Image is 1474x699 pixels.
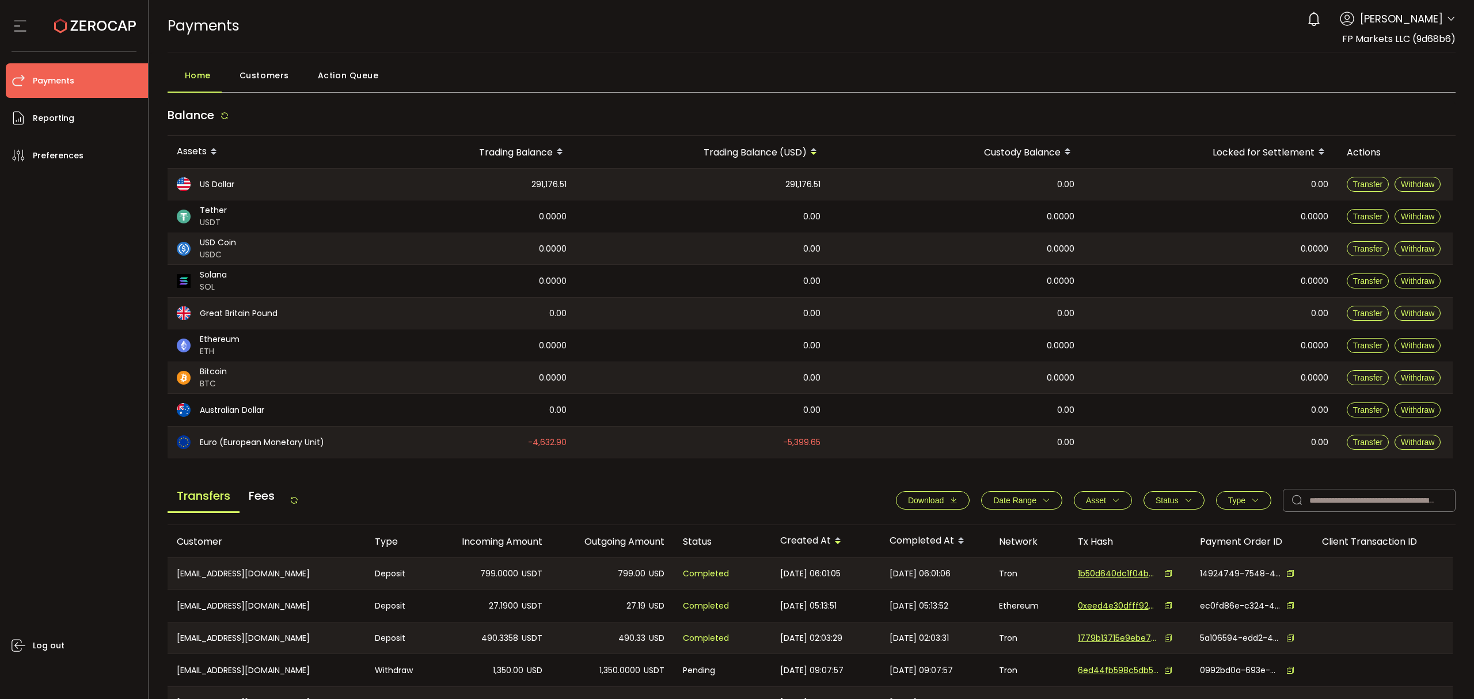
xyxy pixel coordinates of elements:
[1401,438,1434,447] span: Withdraw
[1338,146,1453,159] div: Actions
[1191,535,1313,548] div: Payment Order ID
[1395,306,1441,321] button: Withdraw
[1347,370,1389,385] button: Transfer
[240,480,284,511] span: Fees
[200,436,324,449] span: Euro (European Monetary Unit)
[480,567,518,580] span: 799.0000
[990,590,1069,622] div: Ethereum
[1078,568,1158,580] span: 1b50d640dc1f04b6d23dbbee864fda4a0fc07bd4a12ba96135272851d57474cb
[177,274,191,288] img: sol_portfolio.png
[683,632,729,645] span: Completed
[1069,535,1191,548] div: Tx Hash
[990,622,1069,654] div: Tron
[803,307,820,320] span: 0.00
[430,535,552,548] div: Incoming Amount
[1416,644,1474,699] iframe: Chat Widget
[200,269,227,281] span: Solana
[168,654,366,686] div: [EMAIL_ADDRESS][DOMAIN_NAME]
[649,567,664,580] span: USD
[993,496,1036,505] span: Date Range
[1047,339,1074,352] span: 0.0000
[539,275,567,288] span: 0.0000
[1395,338,1441,353] button: Withdraw
[528,436,567,449] span: -4,632.90
[1353,373,1383,382] span: Transfer
[890,567,951,580] span: [DATE] 06:01:06
[366,535,430,548] div: Type
[1144,491,1205,510] button: Status
[168,480,240,513] span: Transfers
[318,64,379,87] span: Action Queue
[803,242,820,256] span: 0.00
[493,664,523,677] span: 1,350.00
[1200,632,1281,644] span: 5a106594-edd2-4e67-8848-3aec8180f728
[481,632,518,645] span: 490.3358
[1347,435,1389,450] button: Transfer
[1200,664,1281,677] span: 0992bd0a-693e-46a4-9f02-6ec4c6f4f343
[1353,276,1383,286] span: Transfer
[1301,210,1328,223] span: 0.0000
[618,567,645,580] span: 799.00
[599,664,640,677] span: 1,350.0000
[1313,535,1453,548] div: Client Transaction ID
[168,590,366,622] div: [EMAIL_ADDRESS][DOMAIN_NAME]
[803,210,820,223] span: 0.00
[1347,209,1389,224] button: Transfer
[674,535,771,548] div: Status
[200,333,240,345] span: Ethereum
[1301,339,1328,352] span: 0.0000
[1401,276,1434,286] span: Withdraw
[1228,496,1245,505] span: Type
[649,632,664,645] span: USD
[1047,275,1074,288] span: 0.0000
[1353,212,1383,221] span: Transfer
[780,632,842,645] span: [DATE] 02:03:29
[896,491,970,510] button: Download
[539,339,567,352] span: 0.0000
[1347,241,1389,256] button: Transfer
[539,210,567,223] span: 0.0000
[168,107,214,123] span: Balance
[539,242,567,256] span: 0.0000
[200,404,264,416] span: Australian Dollar
[1301,275,1328,288] span: 0.0000
[1216,491,1271,510] button: Type
[981,491,1062,510] button: Date Range
[780,567,841,580] span: [DATE] 06:01:05
[1401,405,1434,415] span: Withdraw
[177,403,191,417] img: aud_portfolio.svg
[1311,178,1328,191] span: 0.00
[1395,435,1441,450] button: Withdraw
[1078,664,1158,677] span: 6ed44fb598c5db59838aa7ecca02224b34d522460c426412e1e3046631ebb064
[168,535,366,548] div: Customer
[1353,438,1383,447] span: Transfer
[649,599,664,613] span: USD
[1347,338,1389,353] button: Transfer
[240,64,289,87] span: Customers
[990,535,1069,548] div: Network
[168,622,366,654] div: [EMAIL_ADDRESS][DOMAIN_NAME]
[1360,11,1443,26] span: [PERSON_NAME]
[1347,177,1389,192] button: Transfer
[1342,32,1456,45] span: FP Markets LLC (9d68b6)
[200,366,227,378] span: Bitcoin
[1401,341,1434,350] span: Withdraw
[576,142,830,162] div: Trading Balance (USD)
[489,599,518,613] span: 27.1900
[771,531,880,551] div: Created At
[366,654,430,686] div: Withdraw
[1401,373,1434,382] span: Withdraw
[177,339,191,352] img: eth_portfolio.svg
[168,142,346,162] div: Assets
[1084,142,1338,162] div: Locked for Settlement
[1047,242,1074,256] span: 0.0000
[618,632,645,645] span: 490.33
[200,345,240,358] span: ETH
[1200,600,1281,612] span: ec0fd86e-c324-4441-a097-2dc25b573219
[168,16,240,36] span: Payments
[990,558,1069,589] div: Tron
[1047,210,1074,223] span: 0.0000
[1395,209,1441,224] button: Withdraw
[1311,307,1328,320] span: 0.00
[200,249,236,261] span: USDC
